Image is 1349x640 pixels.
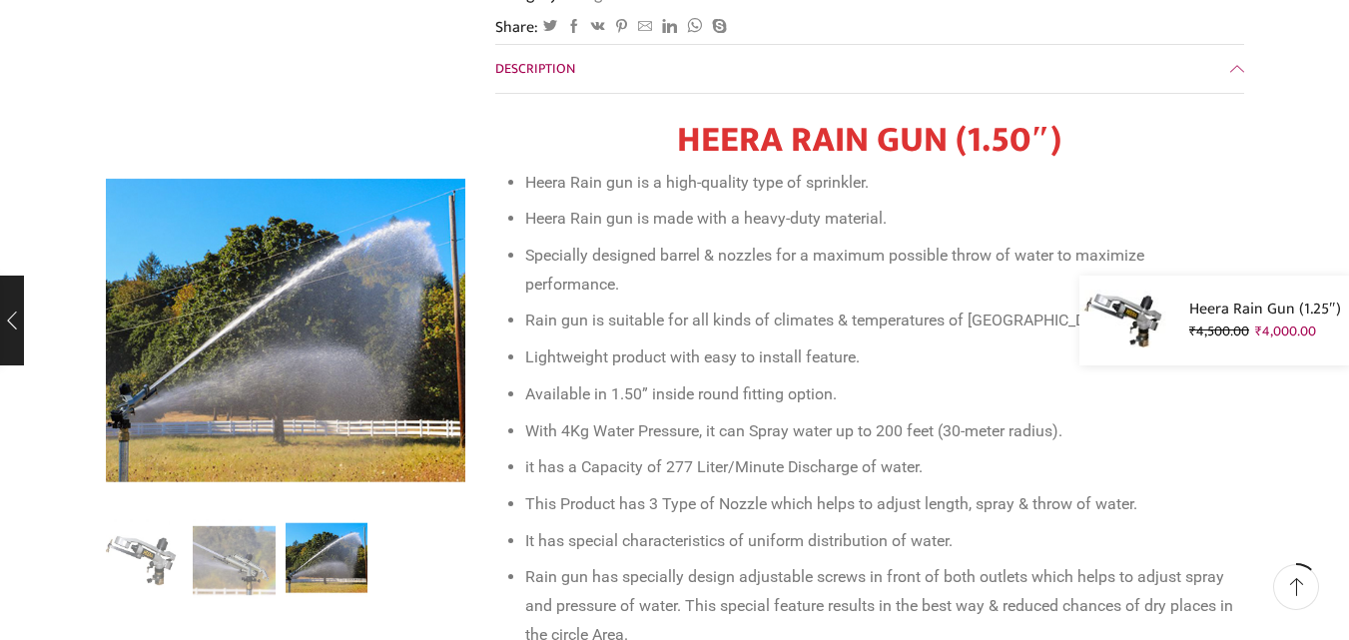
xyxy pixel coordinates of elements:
li: It has special characteristics of uniform distribution of water. [525,527,1234,556]
span: ₹ [1255,320,1262,342]
li: Specially designed barrel & nozzles for a maximum possible throw of water to maximize performance. [525,242,1234,299]
bdi: 4,000.00 [1255,320,1316,342]
li: 2 / 3 [193,519,276,599]
a: Heera Rain Gun (1.25″) [1189,298,1341,320]
li: Heera Rain gun is a high-quality type of sprinkler. [525,169,1234,198]
span: Share: [495,16,538,39]
li: Heera Rain gun is made with a heavy-duty material. [525,205,1234,234]
li: This Product has 3 Type of Nozzle which helps to adjust length, spray & throw of water. [525,490,1234,519]
strong: HEERA RAIN GUN (1.50″) [677,110,1061,170]
li: Rain gun is suitable for all kinds of climates & temperatures of [GEOGRAPHIC_DATA]. [525,307,1234,335]
li: it has a Capacity of 277 Liter/Minute Discharge of water. [525,453,1234,482]
a: Description [495,45,1244,93]
li: 3 / 3 [286,519,368,599]
img: Heera Raingun 1.50 [101,519,184,602]
li: With 4Kg Water Pressure, it can Spray water up to 200 feet (30-meter radius). [525,417,1234,446]
li: 1 / 3 [101,519,184,599]
span: ₹ [1189,320,1196,342]
bdi: 4,500.00 [1189,320,1249,342]
div: 3 / 3 [106,150,465,509]
span: Description [495,57,575,80]
a: p2 [286,516,368,599]
img: Heera Raingun 1.50 [1079,276,1169,365]
a: p1 [193,519,276,602]
li: Lightweight product with easy to install feature. [525,343,1234,372]
li: Available in 1.50” inside round fitting option. [525,380,1234,409]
